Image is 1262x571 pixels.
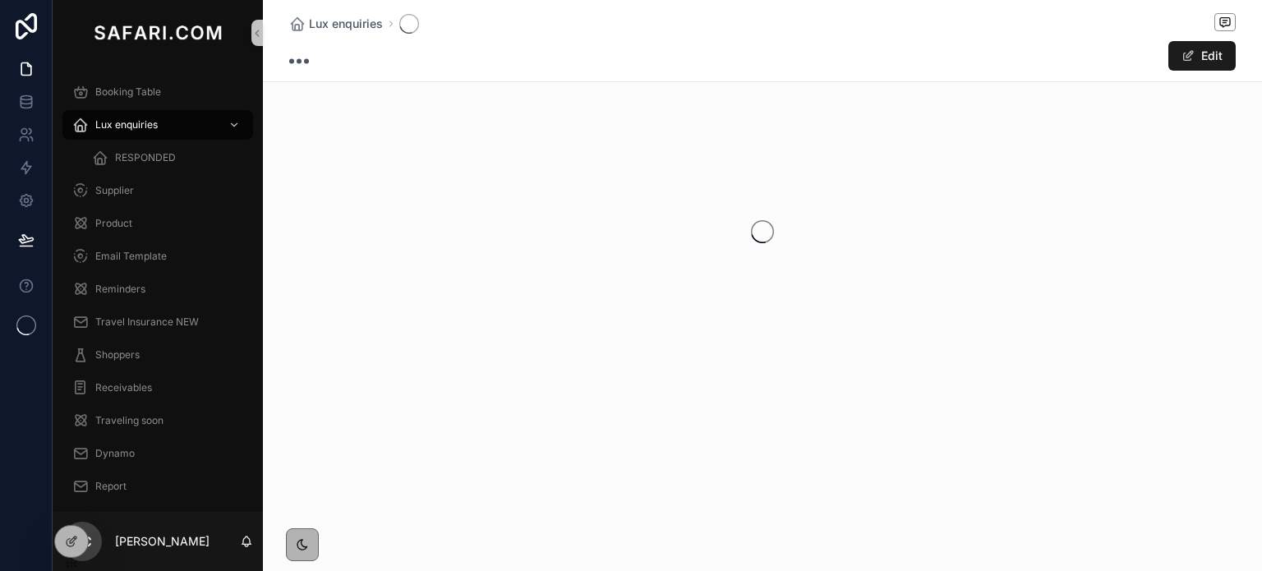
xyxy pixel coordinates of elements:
a: Lux enquiries [289,16,383,32]
span: RESPONDED [115,151,176,164]
p: [PERSON_NAME] [115,533,210,550]
a: Product [62,209,253,238]
a: RESPONDED [82,143,253,173]
span: Receivables [95,381,152,394]
img: App logo [90,20,225,46]
span: Reminders [95,283,145,296]
span: Report [95,480,127,493]
span: Lux enquiries [95,118,158,131]
span: Traveling soon [95,414,164,427]
a: Supplier [62,176,253,205]
span: Email Template [95,250,167,263]
span: Supplier [95,184,134,197]
span: Product [95,217,132,230]
a: Reminders [62,274,253,304]
a: Traveling soon [62,406,253,435]
span: Lux enquiries [309,16,383,32]
a: Dynamo [62,439,253,468]
a: Email Template [62,242,253,271]
span: Booking Table [95,85,161,99]
div: scrollable content [53,66,263,512]
span: Shoppers [95,348,140,361]
a: Receivables [62,373,253,403]
button: Edit [1168,41,1236,71]
a: Report [62,472,253,501]
a: Shoppers [62,340,253,370]
span: Dynamo [95,447,135,460]
span: Travel Insurance NEW [95,315,199,329]
a: Booking Table [62,77,253,107]
a: Travel Insurance NEW [62,307,253,337]
a: Lux enquiries [62,110,253,140]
